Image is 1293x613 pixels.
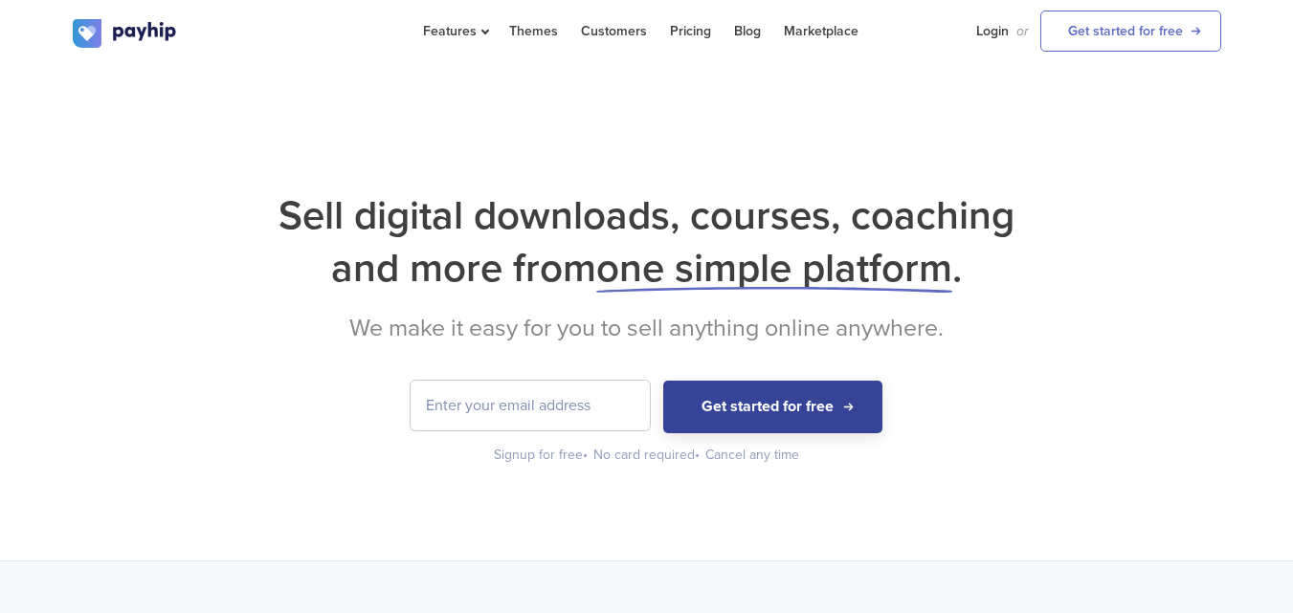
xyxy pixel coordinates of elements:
span: . [952,244,962,293]
div: Signup for free [494,446,590,465]
span: Features [423,23,486,39]
button: Get started for free [663,381,882,433]
span: • [695,447,700,463]
div: No card required [593,446,702,465]
a: Get started for free [1040,11,1221,52]
input: Enter your email address [411,381,650,430]
img: logo.svg [73,19,178,48]
span: • [583,447,588,463]
h1: Sell digital downloads, courses, coaching and more from [73,189,1221,295]
h2: We make it easy for you to sell anything online anywhere. [73,314,1221,342]
span: one simple platform [596,244,952,293]
div: Cancel any time [705,446,799,465]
